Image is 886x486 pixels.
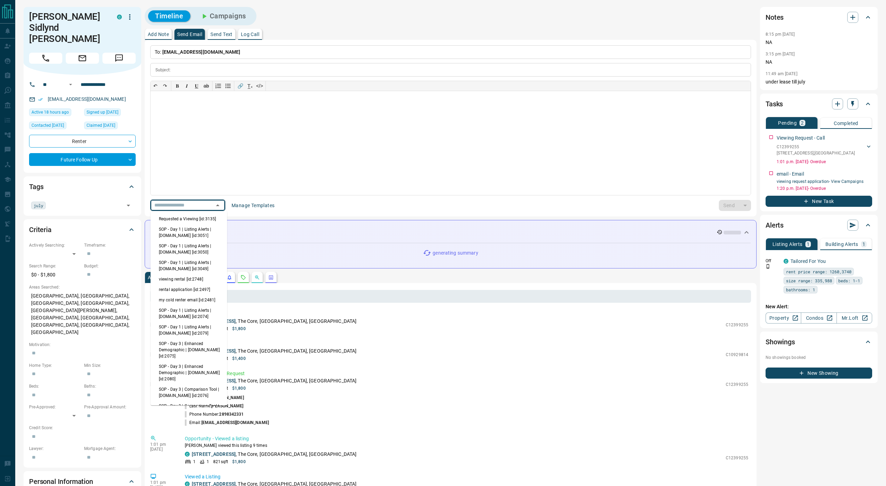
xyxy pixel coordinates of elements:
[151,224,227,241] li: SOP - Day 1 | Listing Alerts | [DOMAIN_NAME] [id:3051]
[84,445,136,452] p: Mortgage Agent:
[786,268,851,275] span: rent price range: 1260,3740
[66,80,75,89] button: Open
[185,310,748,318] p: Viewed a Listing
[29,135,136,148] div: Renter
[84,122,136,131] div: Fri Dec 27 2024
[151,81,160,91] button: ↶
[124,201,133,210] button: Open
[837,312,872,324] a: Mr.Loft
[84,383,136,389] p: Baths:
[726,322,748,328] p: C12399255
[151,257,227,274] li: SOP - Day 1 | Listing Alerts | [DOMAIN_NAME] [id:3049]
[255,81,264,91] button: </>
[777,185,872,192] p: 1:20 p.m. [DATE] - Overdue
[790,258,826,264] a: Tailored For You
[766,71,797,76] p: 11:49 am [DATE]
[786,277,832,284] span: size range: 335,988
[29,181,43,192] h2: Tags
[87,109,118,116] span: Signed up [DATE]
[34,202,43,209] span: july
[211,395,244,400] span: [PERSON_NAME]
[29,53,62,64] span: Call
[777,142,872,158] div: C12399255[STREET_ADDRESS],[GEOGRAPHIC_DATA]
[185,452,190,457] div: condos.ca
[151,401,227,417] li: SOP - Day 3 | Comparison Tool | [DOMAIN_NAME] [id:2081]
[192,318,356,325] p: , The Core, [GEOGRAPHIC_DATA], [GEOGRAPHIC_DATA]
[193,10,253,22] button: Campaigns
[777,170,804,178] p: email - Email
[766,220,784,231] h2: Alerts
[29,122,81,131] div: Tue Jun 17 2025
[193,459,196,465] p: 1
[162,49,241,55] span: [EMAIL_ADDRESS][DOMAIN_NAME]
[150,442,174,447] p: 1:01 pm
[29,269,81,281] p: $0 - $1,800
[172,81,182,91] button: 𝐁
[29,362,81,369] p: Home Type:
[29,11,107,44] h1: [PERSON_NAME] Sidlynd [PERSON_NAME]
[766,52,795,56] p: 3:15 pm [DATE]
[117,15,122,19] div: condos.ca
[84,242,136,248] p: Timeframe:
[87,122,115,129] span: Claimed [DATE]
[241,32,259,37] p: Log Call
[766,217,872,233] div: Alerts
[254,275,260,280] svg: Opportunities
[84,362,136,369] p: Min Size:
[772,242,803,247] p: Listing Alerts
[766,312,801,324] a: Property
[150,322,174,327] p: [DATE]
[766,264,770,269] svg: Push Notification Only
[151,305,227,322] li: SOP - Day 1 | Listing Alerts | [DOMAIN_NAME] [id:2074]
[31,122,64,129] span: Contacted [DATE]
[766,334,872,350] div: Showings
[219,412,244,417] span: 2898342331
[801,312,837,324] a: Condos
[151,361,227,384] li: SOP - Day 3 | Enhanced Demographic | [DOMAIN_NAME] [id:2080]
[150,382,174,387] p: [DATE]
[84,108,136,118] div: Sun Mar 03 2024
[766,32,795,37] p: 8:15 pm [DATE]
[195,83,198,89] span: 𝐔
[192,451,236,457] a: [STREET_ADDRESS]
[232,459,246,465] p: $1,800
[807,242,810,247] p: 1
[825,242,858,247] p: Building Alerts
[29,425,136,431] p: Credit Score:
[150,352,174,357] p: [DATE]
[29,445,81,452] p: Lawyer:
[185,370,748,377] p: Submitted Viewing Request
[66,53,99,64] span: Email
[786,286,815,293] span: bathrooms: 1
[29,263,81,269] p: Search Range:
[150,317,174,322] p: 1:02 pm
[726,352,748,358] p: C10929814
[245,81,255,91] button: T̲ₓ
[185,403,244,409] p: Last Name:
[766,354,872,361] p: No showings booked
[155,67,171,73] p: Subject:
[151,338,227,361] li: SOP - Day 3 | Enhanced Demographic | [DOMAIN_NAME] [id:2075]
[29,221,136,238] div: Criteria
[214,81,223,91] button: Numbered list
[726,381,748,388] p: C12399255
[433,249,478,257] p: generating summary
[241,275,246,280] svg: Requests
[84,404,136,410] p: Pre-Approval Amount:
[777,134,825,142] p: Viewing Request - Call
[766,336,795,347] h2: Showings
[151,384,227,401] li: SOP - Day 3 | Comparison Tool | [DOMAIN_NAME] [id:2076]
[766,368,872,379] button: New Showing
[150,480,174,485] p: 1:01 pm
[211,404,243,408] span: [PERSON_NAME]
[185,442,748,449] p: [PERSON_NAME] viewed this listing 9 times
[29,224,52,235] h2: Criteria
[160,81,170,91] button: ↷
[29,284,136,290] p: Areas Searched:
[151,274,227,284] li: viewing rental [id:2748]
[232,326,246,332] p: $1,800
[201,81,211,91] button: ab
[29,153,136,166] div: Future Follow Up
[766,78,872,86] p: under lease till july
[150,447,174,452] p: [DATE]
